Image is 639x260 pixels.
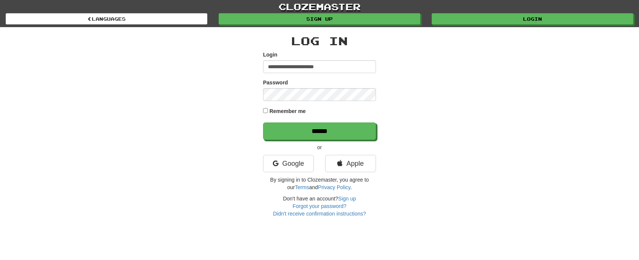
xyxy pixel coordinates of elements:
[6,13,207,24] a: Languages
[295,184,309,190] a: Terms
[219,13,420,24] a: Sign up
[338,196,356,202] a: Sign up
[263,155,314,172] a: Google
[263,35,376,47] h2: Log In
[432,13,633,24] a: Login
[263,176,376,191] p: By signing in to Clozemaster, you agree to our and .
[292,203,346,209] a: Forgot your password?
[263,195,376,217] div: Don't have an account?
[273,211,366,217] a: Didn't receive confirmation instructions?
[263,51,277,58] label: Login
[263,79,288,86] label: Password
[269,107,306,115] label: Remember me
[325,155,376,172] a: Apple
[263,144,376,151] p: or
[318,184,350,190] a: Privacy Policy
